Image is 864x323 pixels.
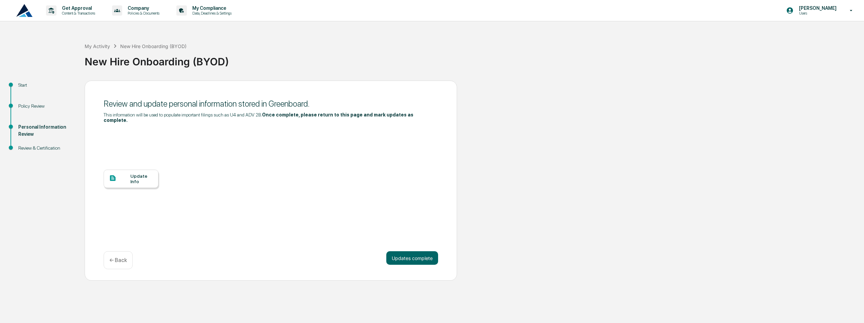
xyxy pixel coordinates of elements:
div: Review and update personal information stored in Greenboard. [104,99,438,109]
div: My Activity [85,43,110,49]
div: Review & Certification [18,145,74,152]
div: New Hire Onboarding (BYOD) [120,43,187,49]
b: Once complete, please return to this page and mark updates as complete. [104,112,413,123]
img: logo [16,4,33,17]
p: My Compliance [187,5,235,11]
p: Content & Transactions [57,11,99,16]
p: Company [122,5,163,11]
p: Data, Deadlines & Settings [187,11,235,16]
p: Users [794,11,840,16]
p: Policies & Documents [122,11,163,16]
div: New Hire Onboarding (BYOD) [85,50,861,68]
div: Policy Review [18,103,74,110]
div: This information will be used to populate important filings such as U4 and ADV 2B. [104,112,438,123]
div: Start [18,82,74,89]
p: ← Back [109,257,127,263]
div: Personal Information Review [18,124,74,138]
iframe: Open customer support [842,301,861,319]
p: [PERSON_NAME] [794,5,840,11]
button: Updates complete [386,251,438,265]
div: Update Info [130,173,153,184]
p: Get Approval [57,5,99,11]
